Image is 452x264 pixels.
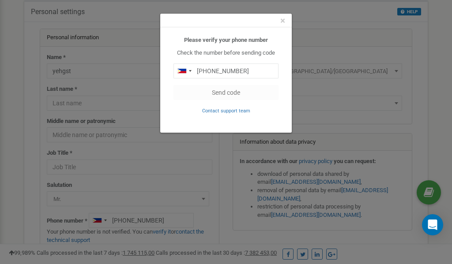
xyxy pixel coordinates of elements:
[280,15,285,26] span: ×
[173,49,279,57] p: Check the number before sending code
[202,108,250,114] small: Contact support team
[422,214,443,235] div: Open Intercom Messenger
[202,107,250,114] a: Contact support team
[174,64,194,78] div: Telephone country code
[280,16,285,26] button: Close
[184,37,268,43] b: Please verify your phone number
[173,85,279,100] button: Send code
[173,63,279,78] input: 0905 123 4567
